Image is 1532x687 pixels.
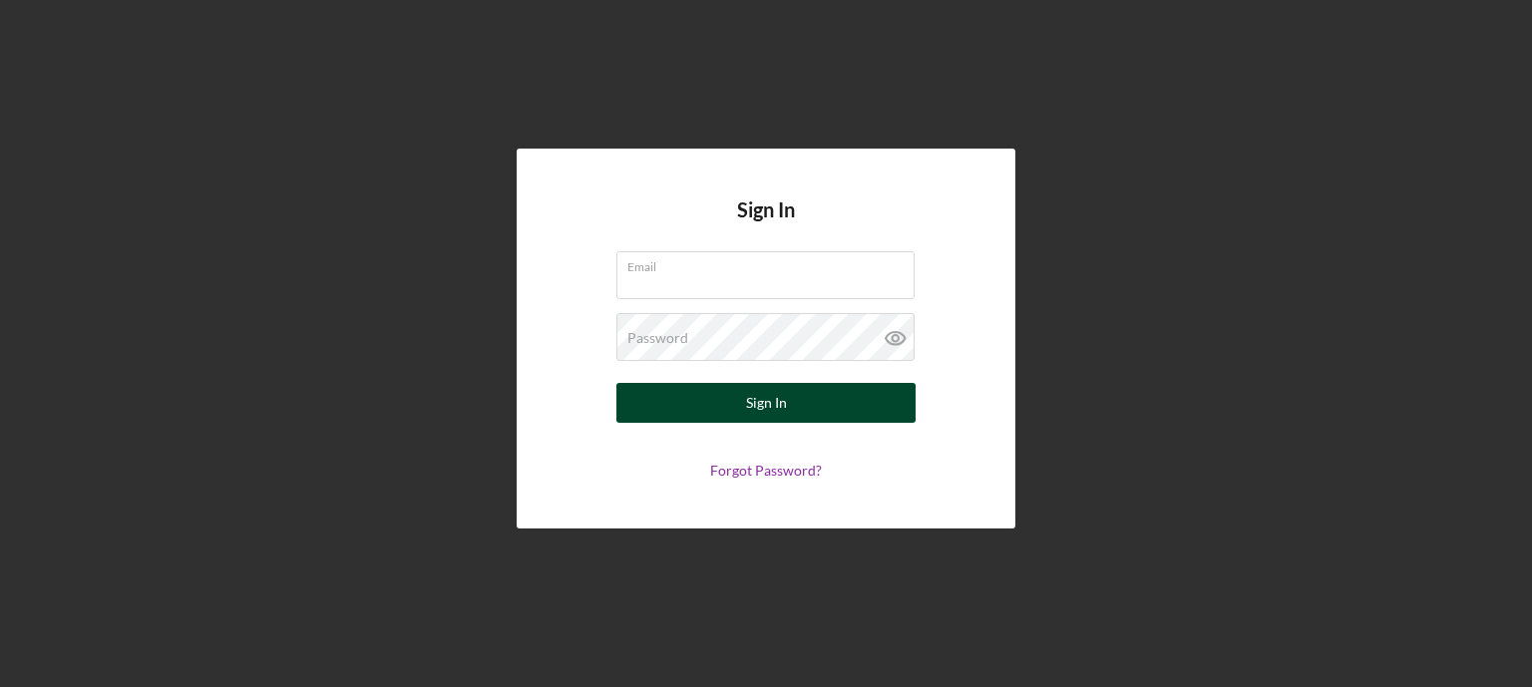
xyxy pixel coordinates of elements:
[710,462,822,479] a: Forgot Password?
[627,330,688,346] label: Password
[746,383,787,423] div: Sign In
[627,252,915,274] label: Email
[737,198,795,251] h4: Sign In
[616,383,916,423] button: Sign In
